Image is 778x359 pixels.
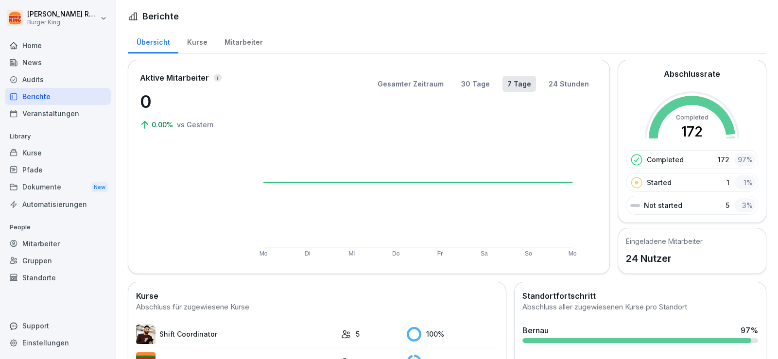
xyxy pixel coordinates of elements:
text: Di [305,250,310,257]
text: Mo [568,250,576,257]
p: 0 [140,88,237,115]
p: People [5,220,111,235]
p: 24 Nutzer [626,251,703,266]
p: [PERSON_NAME] Rohrich [27,10,98,18]
h2: Kurse [136,290,498,302]
div: Support [5,317,111,334]
h1: Berichte [142,10,179,23]
p: vs Gestern [177,120,214,130]
text: So [524,250,532,257]
a: News [5,54,111,71]
div: Bernau [522,325,549,336]
a: Bernau97% [519,321,762,347]
img: q4kvd0p412g56irxfxn6tm8s.png [136,325,156,344]
div: 97 % [741,325,758,336]
p: Burger King [27,19,98,26]
a: Gruppen [5,252,111,269]
h2: Standortfortschritt [522,290,758,302]
p: 172 [718,154,729,165]
div: Abschluss aller zugewiesenen Kurse pro Standort [522,302,758,313]
a: Pfade [5,161,111,178]
button: Gesamter Zeitraum [373,76,449,92]
a: Mitarbeiter [216,29,271,53]
p: 0.00% [152,120,175,130]
p: Aktive Mitarbeiter [140,72,209,84]
a: Einstellungen [5,334,111,351]
text: Mo [259,250,268,257]
div: Dokumente [5,178,111,196]
text: Mi [348,250,355,257]
h2: Abschlussrate [664,68,720,80]
a: Standorte [5,269,111,286]
p: 1 [726,177,729,188]
p: 5 [726,200,729,210]
div: 97 % [734,153,756,167]
p: Library [5,129,111,144]
p: Completed [647,154,684,165]
button: 7 Tage [502,76,536,92]
a: Home [5,37,111,54]
a: Shift Coordinator [136,325,336,344]
a: Veranstaltungen [5,105,111,122]
div: 100 % [407,327,498,342]
div: New [91,182,108,193]
text: Do [392,250,400,257]
a: DokumenteNew [5,178,111,196]
button: 30 Tage [456,76,495,92]
a: Berichte [5,88,111,105]
text: Fr [437,250,443,257]
p: 5 [356,329,360,339]
a: Kurse [5,144,111,161]
a: Automatisierungen [5,196,111,213]
p: Not started [644,200,682,210]
div: 1 % [734,175,756,189]
div: 3 % [734,198,756,212]
a: Kurse [178,29,216,53]
text: Sa [481,250,488,257]
div: Abschluss für zugewiesene Kurse [136,302,498,313]
a: Audits [5,71,111,88]
a: Mitarbeiter [5,235,111,252]
button: 24 Stunden [544,76,594,92]
a: Übersicht [128,29,178,53]
h5: Eingeladene Mitarbeiter [626,236,703,246]
p: Started [647,177,672,188]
